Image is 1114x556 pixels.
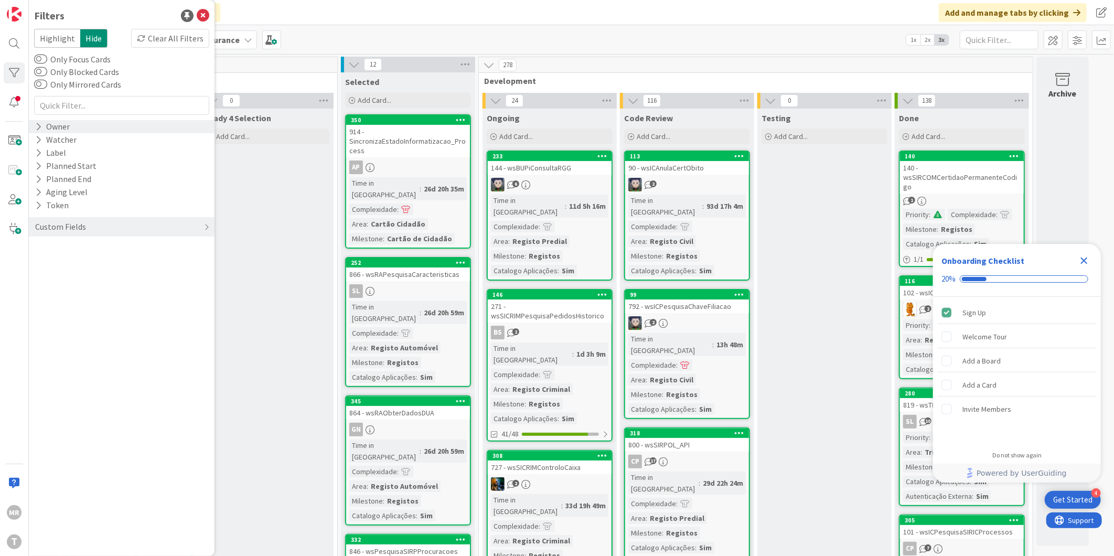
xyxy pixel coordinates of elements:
[929,432,930,443] span: :
[625,290,749,300] div: 99
[625,178,749,191] div: LS
[628,265,695,276] div: Catalogo Aplicações
[628,195,702,218] div: Time in [GEOGRAPHIC_DATA]
[524,398,526,410] span: :
[368,480,441,492] div: Registo Automóvel
[349,284,363,298] div: SL
[630,153,749,160] div: 113
[905,390,1024,397] div: 280
[905,517,1024,524] div: 305
[938,223,975,235] div: Registos
[421,445,467,457] div: 26d 20h 59m
[929,209,930,220] span: :
[558,265,559,276] span: :
[992,451,1042,459] div: Do not show again
[903,542,917,555] div: CP
[499,132,533,141] span: Add Card...
[510,383,573,395] div: Registo Criminal
[491,236,508,247] div: Area
[962,379,997,391] div: Add a Card
[397,327,399,339] span: :
[349,423,363,436] div: GN
[625,300,749,313] div: 792 - wsICPesquisaChaveFiliacao
[905,277,1024,285] div: 116
[625,152,749,175] div: 11390 - wsICAnulaCertObito
[346,115,470,157] div: 350914 - SincronizaEstadoInformatizacao_Process
[630,291,749,298] div: 99
[349,161,363,174] div: AP
[650,319,657,326] span: 2
[512,180,519,187] span: 6
[383,357,384,368] span: :
[34,67,47,77] button: Only Blocked Cards
[938,464,1096,483] a: Powered by UserGuiding
[508,383,510,395] span: :
[714,339,746,350] div: 13h 48m
[972,490,973,502] span: :
[216,132,250,141] span: Add Card...
[346,397,470,420] div: 345864 - wsRAObterDadosDUA
[650,457,657,464] span: 17
[900,415,1024,429] div: SL
[349,342,367,354] div: Area
[960,30,1038,49] input: Quick Filter...
[346,423,470,436] div: GN
[491,265,558,276] div: Catalogo Aplicações
[903,349,937,360] div: Milestone
[933,464,1101,483] div: Footer
[925,418,931,424] span: 10
[628,316,642,330] img: LS
[695,403,697,415] span: :
[970,238,971,250] span: :
[971,238,989,250] div: Sim
[397,466,399,477] span: :
[367,480,368,492] span: :
[539,369,540,380] span: :
[349,218,367,230] div: Area
[491,413,558,424] div: Catalogo Aplicações
[420,445,421,457] span: :
[349,301,420,324] div: Time in [GEOGRAPHIC_DATA]
[346,115,470,125] div: 350
[383,233,384,244] span: :
[351,536,470,543] div: 332
[900,276,1024,286] div: 116
[937,349,1097,372] div: Add a Board is incomplete.
[491,477,505,491] img: JC
[925,544,931,551] span: 7
[676,359,678,371] span: :
[637,132,670,141] span: Add Card...
[628,221,676,232] div: Complexidade
[566,200,608,212] div: 11d 5h 16m
[491,326,505,339] div: BS
[650,180,657,187] span: 2
[646,236,647,247] span: :
[488,178,612,191] div: LS
[697,542,714,553] div: Sim
[524,250,526,262] span: :
[488,161,612,175] div: 144 - wsBUPiConsultaRGG
[488,300,612,323] div: 271 - wsSICRIMPesquisaPedidosHistorico
[941,254,1024,267] div: Onboarding Checklist
[625,429,749,452] div: 318800 - wsSIRPOL_API
[646,512,647,524] span: :
[625,429,749,438] div: 318
[349,204,397,215] div: Complexidade
[625,290,749,313] div: 99792 - wsICPesquisaChaveFiliacao
[563,500,608,511] div: 33d 19h 49m
[920,35,935,45] span: 2x
[905,153,1024,160] div: 140
[962,355,1001,367] div: Add a Board
[941,274,956,284] div: 20%
[351,398,470,405] div: 345
[351,259,470,266] div: 252
[574,348,608,360] div: 1d 3h 9m
[417,371,435,383] div: Sim
[559,413,577,424] div: Sim
[34,96,209,115] input: Quick Filter...
[508,535,510,547] span: :
[34,29,80,48] span: Highlight
[346,125,470,157] div: 914 - SincronizaEstadoInformatizacao_Process
[488,290,612,323] div: 146271 - wsSICRIMPesquisaPedidosHistorico
[351,116,470,124] div: 350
